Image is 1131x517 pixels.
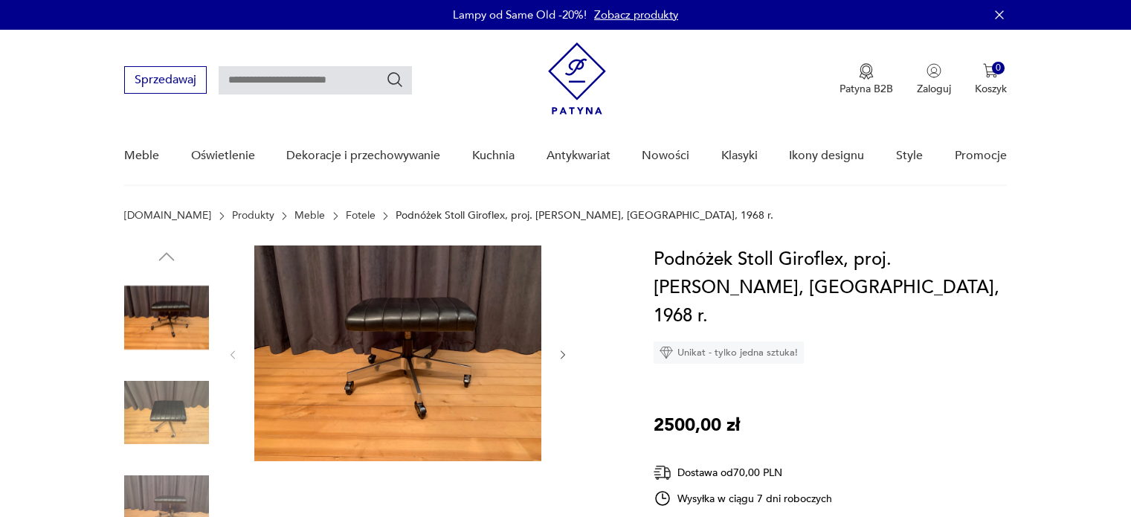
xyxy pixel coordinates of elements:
a: Promocje [955,127,1007,184]
button: Patyna B2B [840,63,893,96]
p: Zaloguj [917,82,951,96]
p: Podnóżek Stoll Giroflex, proj. [PERSON_NAME], [GEOGRAPHIC_DATA], 1968 r. [396,210,773,222]
a: Meble [294,210,325,222]
a: Sprzedawaj [124,76,207,86]
img: Patyna - sklep z meblami i dekoracjami vintage [548,42,606,115]
a: Antykwariat [547,127,610,184]
img: Ikonka użytkownika [927,63,941,78]
div: Wysyłka w ciągu 7 dni roboczych [654,489,832,507]
a: Produkty [232,210,274,222]
div: 0 [992,62,1005,74]
a: Kuchnia [472,127,515,184]
a: Nowości [642,127,689,184]
a: Ikona medaluPatyna B2B [840,63,893,96]
p: Koszyk [975,82,1007,96]
p: Patyna B2B [840,82,893,96]
img: Zdjęcie produktu Podnóżek Stoll Giroflex, proj. Martin Stoll, Niemcy, 1968 r. [124,275,209,360]
button: Sprzedawaj [124,66,207,94]
img: Ikona diamentu [660,346,673,359]
img: Ikona dostawy [654,463,671,482]
a: Ikony designu [789,127,864,184]
a: Style [896,127,923,184]
button: 0Koszyk [975,63,1007,96]
div: Unikat - tylko jedna sztuka! [654,341,804,364]
p: Lampy od Same Old -20%! [453,7,587,22]
a: Dekoracje i przechowywanie [286,127,440,184]
img: Ikona medalu [859,63,874,80]
a: Zobacz produkty [594,7,678,22]
a: Klasyki [721,127,758,184]
a: Meble [124,127,159,184]
a: Oświetlenie [191,127,255,184]
p: 2500,00 zł [654,411,740,440]
img: Ikona koszyka [983,63,998,78]
a: Fotele [346,210,376,222]
h1: Podnóżek Stoll Giroflex, proj. [PERSON_NAME], [GEOGRAPHIC_DATA], 1968 r. [654,245,1007,330]
img: Zdjęcie produktu Podnóżek Stoll Giroflex, proj. Martin Stoll, Niemcy, 1968 r. [124,370,209,455]
a: [DOMAIN_NAME] [124,210,211,222]
button: Szukaj [386,71,404,89]
img: Zdjęcie produktu Podnóżek Stoll Giroflex, proj. Martin Stoll, Niemcy, 1968 r. [254,245,541,461]
button: Zaloguj [917,63,951,96]
div: Dostawa od 70,00 PLN [654,463,832,482]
